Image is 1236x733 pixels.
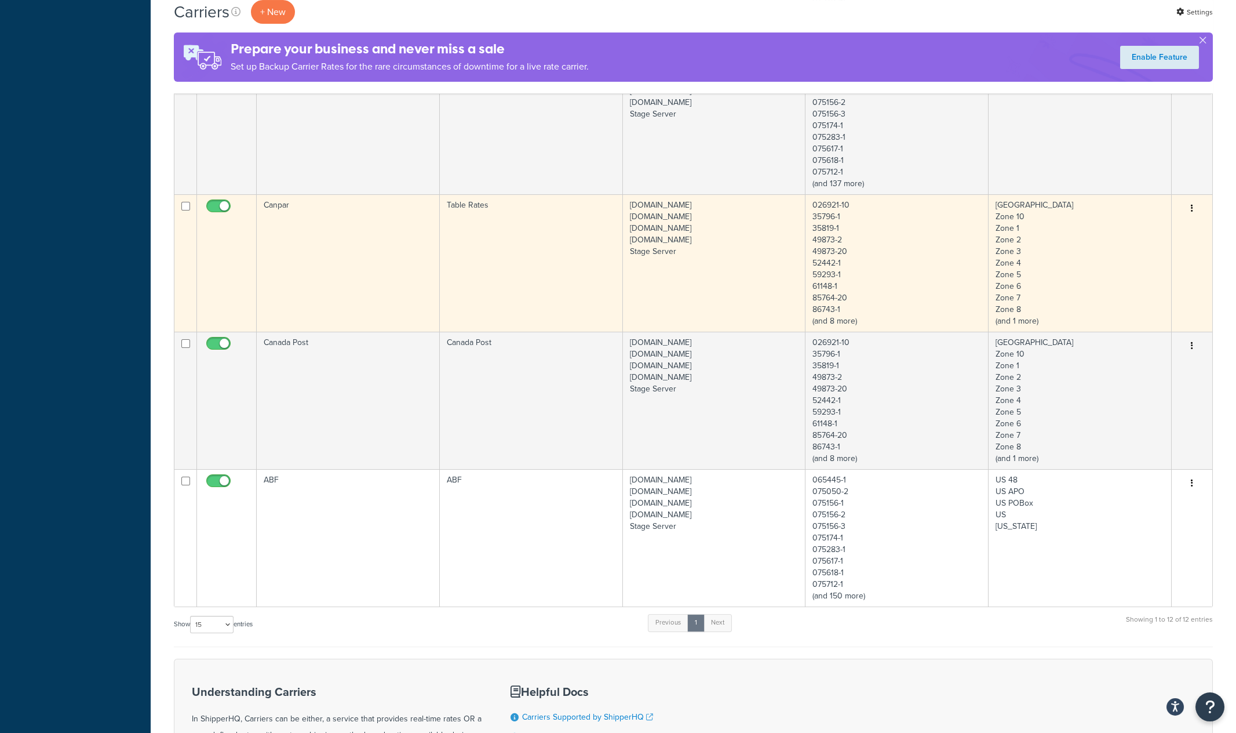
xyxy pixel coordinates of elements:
td: 026921-10 35796-1 35819-1 49873-2 49873-20 52442-1 59293-1 61148-1 85764-20 86743-1 (and 8 more) [805,332,989,469]
div: Showing 1 to 12 of 12 entries [1126,613,1213,638]
h3: Helpful Docs [511,685,662,698]
td: [GEOGRAPHIC_DATA] Zone 10 Zone 1 Zone 2 Zone 3 Zone 4 Zone 5 Zone 6 Zone 7 Zone 8 (and 1 more) [989,194,1172,332]
td: Estes [440,57,623,194]
button: Open Resource Center [1195,692,1224,721]
td: [DOMAIN_NAME] [DOMAIN_NAME] [DOMAIN_NAME] [DOMAIN_NAME] Stage Server [623,57,806,194]
p: Set up Backup Carrier Rates for the rare circumstances of downtime for a live rate carrier. [231,59,589,75]
a: Settings [1176,4,1213,20]
a: Next [703,614,732,632]
td: 026921-10 35796-1 35819-1 49873-2 49873-20 52442-1 59293-1 61148-1 85764-20 86743-1 (and 8 more) [805,194,989,332]
a: Carriers Supported by ShipperHQ [522,711,653,723]
td: [DOMAIN_NAME] [DOMAIN_NAME] [DOMAIN_NAME] [DOMAIN_NAME] Stage Server [623,332,806,469]
td: Table Rates [440,194,623,332]
a: Previous [648,614,688,632]
td: ABF [257,469,440,607]
a: 1 [687,614,705,632]
td: Canada Post [440,332,623,469]
td: US 48 US APO US POBox US [US_STATE] [989,469,1172,607]
td: Canada Post [257,332,440,469]
td: 065445-1 075050-2 075156-1 075156-2 075156-3 075174-1 075283-1 075617-1 075618-1 075712-1 (and 13... [805,57,989,194]
select: Showentries [190,616,234,633]
td: 065445-1 075050-2 075156-1 075156-2 075156-3 075174-1 075283-1 075617-1 075618-1 075712-1 (and 15... [805,469,989,607]
td: ABF [440,469,623,607]
h1: Carriers [174,1,229,23]
td: [GEOGRAPHIC_DATA] Zone 10 Zone 1 Zone 2 Zone 3 Zone 4 Zone 5 Zone 6 Zone 7 Zone 8 (and 1 more) [989,332,1172,469]
h4: Prepare your business and never miss a sale [231,39,589,59]
h3: Understanding Carriers [192,685,482,698]
td: Canpar [257,194,440,332]
td: [DOMAIN_NAME] [DOMAIN_NAME] [DOMAIN_NAME] [DOMAIN_NAME] Stage Server [623,194,806,332]
img: ad-rules-rateshop-fe6ec290ccb7230408bd80ed9643f0289d75e0ffd9eb532fc0e269fcd187b520.png [174,32,231,82]
td: [DOMAIN_NAME] [DOMAIN_NAME] [DOMAIN_NAME] [DOMAIN_NAME] Stage Server [623,469,806,607]
a: Enable Feature [1120,46,1199,69]
td: Estes [257,57,440,194]
label: Show entries [174,616,253,633]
